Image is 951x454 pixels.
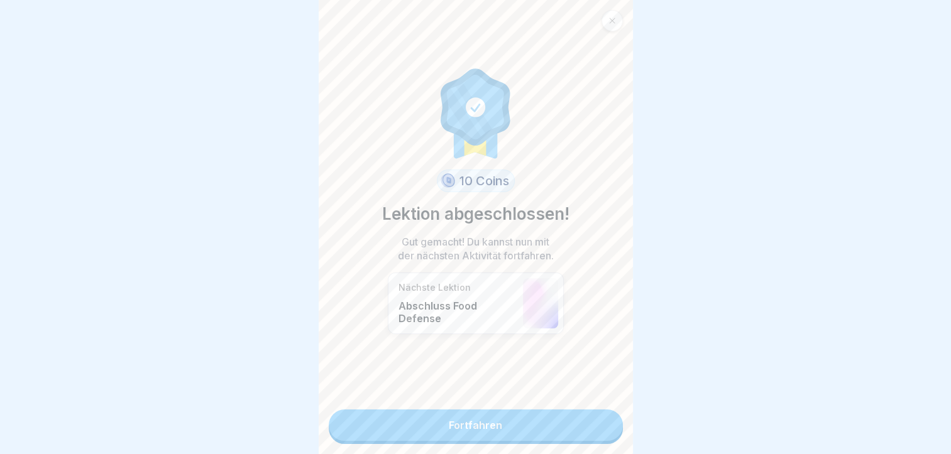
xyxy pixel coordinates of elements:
[329,409,623,441] a: Fortfahren
[394,235,558,262] p: Gut gemacht! Du kannst nun mit der nächsten Aktivität fortfahren.
[382,202,569,226] p: Lektion abgeschlossen!
[399,282,517,293] p: Nächste Lektion
[399,300,517,325] p: Abschluss Food Defense
[437,170,515,192] div: 10 Coins
[439,171,457,190] img: coin.svg
[434,65,518,159] img: completion.svg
